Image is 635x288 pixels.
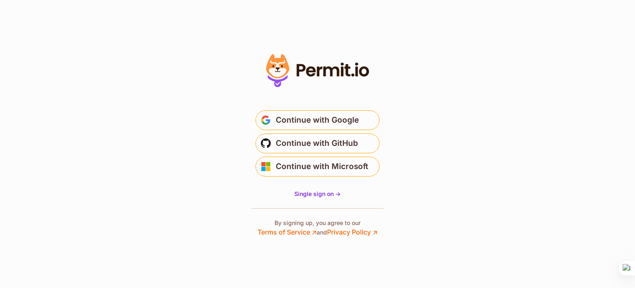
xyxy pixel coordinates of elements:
a: Privacy Policy ↗ [327,228,377,236]
a: Terms of Service ↗ [258,228,317,236]
span: Continue with Microsoft [276,160,368,173]
p: By signing up, you agree to our and [258,219,377,237]
button: Continue with Microsoft [255,157,380,177]
span: Single sign on -> [294,190,341,197]
a: Single sign on -> [294,190,341,198]
button: Continue with Google [255,110,380,130]
button: Continue with GitHub [255,133,380,153]
span: Continue with GitHub [276,137,358,150]
span: Continue with Google [276,114,359,127]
